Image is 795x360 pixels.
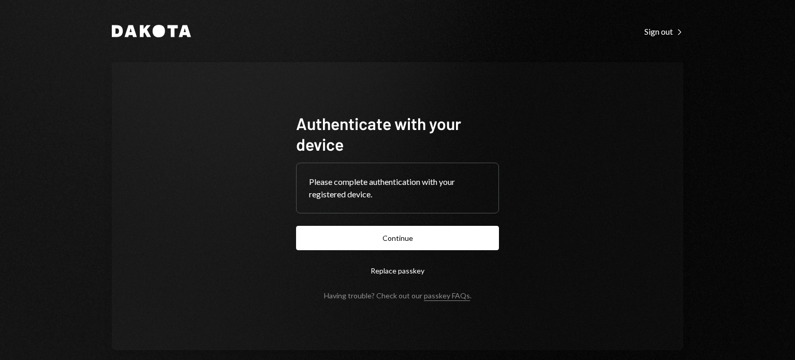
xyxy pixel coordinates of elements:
div: Sign out [644,26,683,37]
div: Having trouble? Check out our . [324,291,472,300]
button: Replace passkey [296,258,499,283]
div: Please complete authentication with your registered device. [309,176,486,200]
button: Continue [296,226,499,250]
a: Sign out [644,25,683,37]
a: passkey FAQs [424,291,470,301]
h1: Authenticate with your device [296,113,499,154]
